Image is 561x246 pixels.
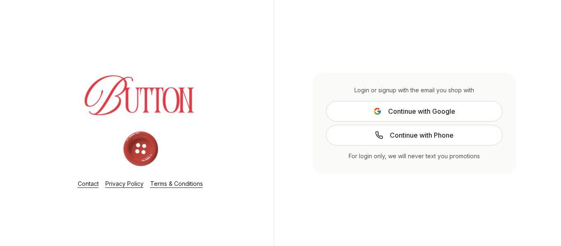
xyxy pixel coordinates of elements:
[390,130,454,140] span: Continue with Phone
[326,101,503,122] button: Continue with Google
[61,45,219,170] img: Login Layout Image
[78,180,99,187] a: Contact
[326,125,503,145] a: Continue with Phone
[150,180,203,187] a: Terms & Conditions
[105,180,144,187] a: Privacy Policy
[326,86,503,94] div: Login or signup with the email you shop with
[326,152,503,160] div: For login only, we will never text you promotions
[388,106,455,116] span: Continue with Google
